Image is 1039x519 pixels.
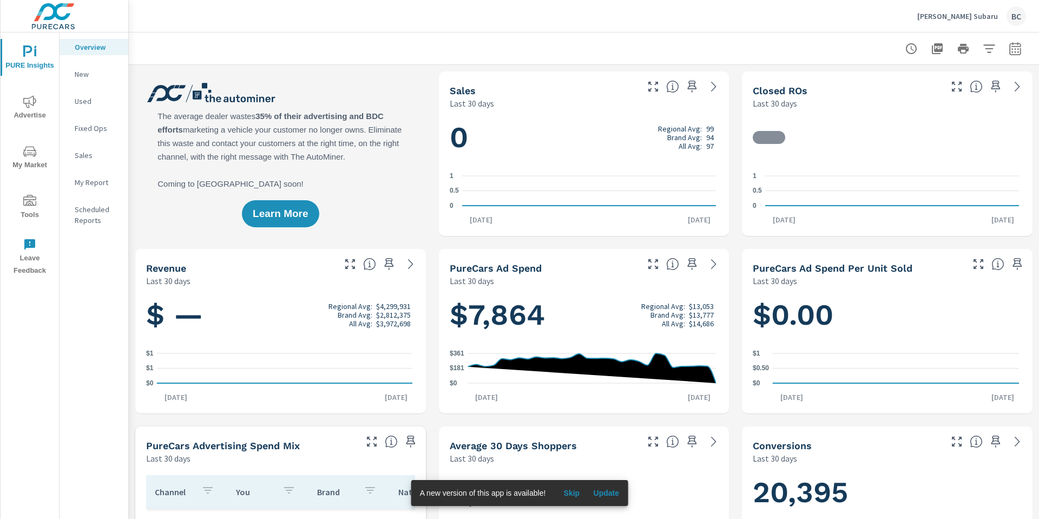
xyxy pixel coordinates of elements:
[753,474,1022,511] h1: 20,395
[753,297,1022,333] h1: $0.00
[450,274,494,287] p: Last 30 days
[1009,433,1026,450] a: See more details in report
[146,379,154,387] text: $0
[242,200,319,227] button: Learn More
[753,172,757,180] text: 1
[380,255,398,273] span: Save this to your personalized report
[450,440,577,451] h5: Average 30 Days Shoppers
[689,311,714,319] p: $13,777
[680,214,718,225] p: [DATE]
[376,302,411,311] p: $4,299,931
[753,452,797,465] p: Last 30 days
[75,69,120,80] p: New
[1004,38,1026,60] button: Select Date Range
[753,379,760,387] text: $0
[75,177,120,188] p: My Report
[146,440,300,451] h5: PureCars Advertising Spend Mix
[60,174,128,190] div: My Report
[462,214,500,225] p: [DATE]
[558,488,584,498] span: Skip
[970,80,983,93] span: Number of Repair Orders Closed by the selected dealership group over the selected time range. [So...
[75,150,120,161] p: Sales
[450,379,457,387] text: $0
[450,187,459,195] text: 0.5
[349,319,372,328] p: All Avg:
[984,214,1022,225] p: [DATE]
[317,487,355,497] p: Brand
[689,302,714,311] p: $13,053
[60,201,128,228] div: Scheduled Reports
[468,392,505,403] p: [DATE]
[589,484,623,502] button: Update
[450,350,464,357] text: $361
[984,392,1022,403] p: [DATE]
[662,319,685,328] p: All Avg:
[450,172,453,180] text: 1
[338,311,372,319] p: Brand Avg:
[385,435,398,448] span: This table looks at how you compare to the amount of budget you spend per channel as opposed to y...
[683,78,701,95] span: Save this to your personalized report
[987,78,1004,95] span: Save this to your personalized report
[1009,78,1026,95] a: See more details in report
[450,97,494,110] p: Last 30 days
[157,392,195,403] p: [DATE]
[753,440,812,451] h5: Conversions
[666,435,679,448] span: A rolling 30 day total of daily Shoppers on the dealership website, averaged over the selected da...
[4,95,56,122] span: Advertise
[146,452,190,465] p: Last 30 days
[75,42,120,52] p: Overview
[60,66,128,82] div: New
[1009,255,1026,273] span: Save this to your personalized report
[987,433,1004,450] span: Save this to your personalized report
[705,78,722,95] a: See more details in report
[645,78,662,95] button: Make Fullscreen
[666,80,679,93] span: Number of vehicles sold by the dealership over the selected date range. [Source: This data is sou...
[363,258,376,271] span: Total sales revenue over the selected date range. [Source: This data is sourced from the dealer’s...
[753,262,912,274] h5: PureCars Ad Spend Per Unit Sold
[146,274,190,287] p: Last 30 days
[341,255,359,273] button: Make Fullscreen
[948,78,965,95] button: Make Fullscreen
[667,133,702,142] p: Brand Avg:
[363,433,380,450] button: Make Fullscreen
[970,435,983,448] span: The number of dealer-specified goals completed by a visitor. [Source: This data is provided by th...
[765,214,803,225] p: [DATE]
[60,120,128,136] div: Fixed Ops
[952,38,974,60] button: Print Report
[4,145,56,172] span: My Market
[753,202,757,209] text: 0
[450,297,719,333] h1: $7,864
[593,488,619,498] span: Update
[4,195,56,221] span: Tools
[970,255,987,273] button: Make Fullscreen
[420,489,546,497] span: A new version of this app is available!
[948,433,965,450] button: Make Fullscreen
[689,319,714,328] p: $14,686
[645,255,662,273] button: Make Fullscreen
[450,364,464,372] text: $181
[402,433,419,450] span: Save this to your personalized report
[683,433,701,450] span: Save this to your personalized report
[60,93,128,109] div: Used
[4,238,56,277] span: Leave Feedback
[706,142,714,150] p: 97
[917,11,998,21] p: [PERSON_NAME] Subaru
[641,302,685,311] p: Regional Avg:
[146,365,154,372] text: $1
[666,258,679,271] span: Total cost of media for all PureCars channels for the selected dealership group over the selected...
[4,45,56,72] span: PURE Insights
[146,262,186,274] h5: Revenue
[753,350,760,357] text: $1
[75,96,120,107] p: Used
[146,297,415,333] h1: $ —
[658,124,702,133] p: Regional Avg:
[1007,6,1026,26] div: BC
[253,209,308,219] span: Learn More
[554,484,589,502] button: Skip
[705,433,722,450] a: See more details in report
[773,392,811,403] p: [DATE]
[328,302,372,311] p: Regional Avg:
[991,258,1004,271] span: Average cost of advertising per each vehicle sold at the dealer over the selected date range. The...
[650,311,685,319] p: Brand Avg:
[753,85,807,96] h5: Closed ROs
